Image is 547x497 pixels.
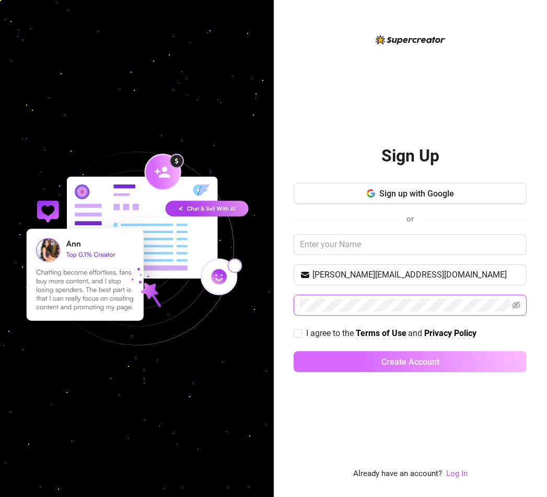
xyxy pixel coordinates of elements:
[294,234,527,255] input: Enter your Name
[406,214,414,224] span: or
[294,183,527,204] button: Sign up with Google
[424,328,476,339] a: Privacy Policy
[379,189,454,199] span: Sign up with Google
[512,301,520,309] span: eye-invisible
[312,269,520,281] input: Your email
[376,35,445,44] img: logo-BBDzfeDw.svg
[381,357,439,367] span: Create Account
[353,468,442,480] span: Already have an account?
[306,328,356,338] span: I agree to the
[408,328,424,338] span: and
[356,328,406,339] a: Terms of Use
[356,328,406,338] strong: Terms of Use
[294,351,527,372] button: Create Account
[446,468,468,480] a: Log In
[381,145,439,167] h2: Sign Up
[446,469,468,478] a: Log In
[424,328,476,338] strong: Privacy Policy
